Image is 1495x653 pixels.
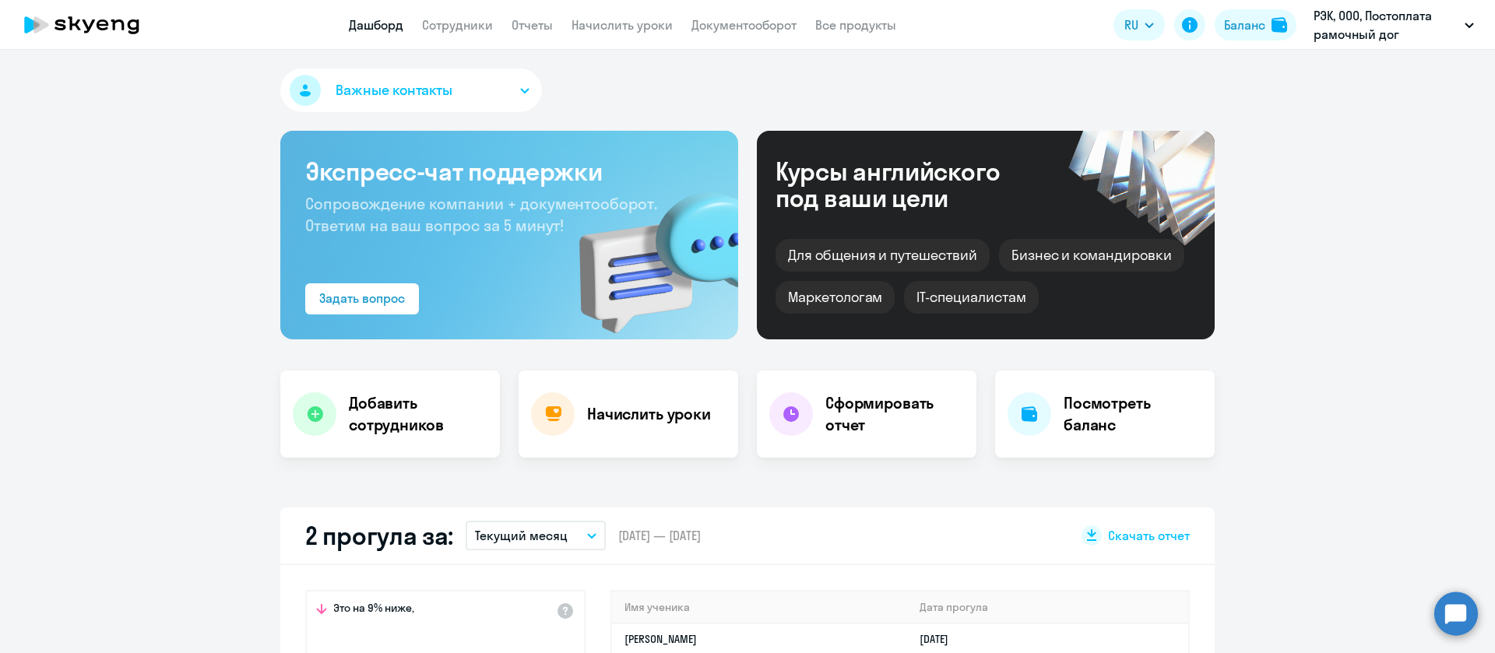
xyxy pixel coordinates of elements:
[349,392,487,436] h4: Добавить сотрудников
[1314,6,1458,44] p: РЭК, ООО, Постоплата рамочный дог
[1306,6,1482,44] button: РЭК, ООО, Постоплата рамочный дог
[1124,16,1138,34] span: RU
[776,239,990,272] div: Для общения и путешествий
[557,164,738,339] img: bg-img
[1272,17,1287,33] img: balance
[1108,527,1190,544] span: Скачать отчет
[1064,392,1202,436] h4: Посмотреть баланс
[305,156,713,187] h3: Экспресс-чат поддержки
[776,281,895,314] div: Маркетологам
[1224,16,1265,34] div: Баланс
[319,289,405,307] div: Задать вопрос
[587,403,711,425] h4: Начислить уроки
[512,17,553,33] a: Отчеты
[1113,9,1165,40] button: RU
[776,158,1042,211] div: Курсы английского под ваши цели
[336,80,452,100] span: Важные контакты
[904,281,1038,314] div: IT-специалистам
[475,526,568,545] p: Текущий месяц
[815,17,896,33] a: Все продукты
[333,601,414,620] span: Это на 9% ниже,
[305,520,453,551] h2: 2 прогула за:
[305,283,419,314] button: Задать вопрос
[349,17,403,33] a: Дашборд
[920,632,961,646] a: [DATE]
[1215,9,1296,40] button: Балансbalance
[572,17,673,33] a: Начислить уроки
[422,17,493,33] a: Сотрудники
[305,194,657,235] span: Сопровождение компании + документооборот. Ответим на ваш вопрос за 5 минут!
[618,527,701,544] span: [DATE] — [DATE]
[612,592,907,623] th: Имя ученика
[907,592,1188,623] th: Дата прогула
[691,17,797,33] a: Документооборот
[999,239,1184,272] div: Бизнес и командировки
[466,521,606,550] button: Текущий месяц
[624,632,697,646] a: [PERSON_NAME]
[280,68,542,112] button: Важные контакты
[825,392,964,436] h4: Сформировать отчет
